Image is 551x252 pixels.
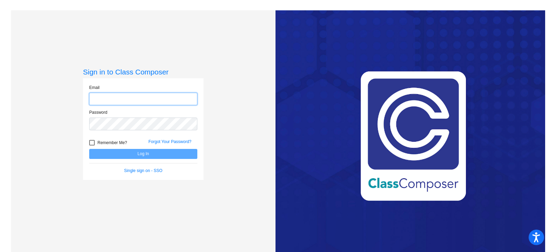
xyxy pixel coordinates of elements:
[89,149,197,159] button: Log In
[124,168,162,173] a: Single sign on - SSO
[89,109,107,115] label: Password
[97,139,127,147] span: Remember Me?
[148,139,191,144] a: Forgot Your Password?
[89,84,100,91] label: Email
[83,68,204,76] h3: Sign in to Class Composer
